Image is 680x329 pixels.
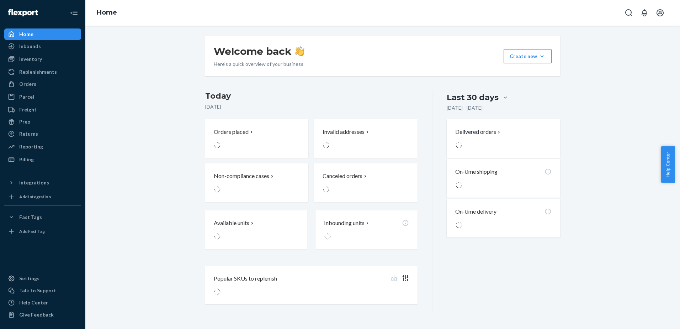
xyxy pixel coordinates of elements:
[214,275,277,283] p: Popular SKUs to replenish
[19,228,45,234] div: Add Fast Tag
[19,31,33,38] div: Home
[314,119,417,158] button: Invalid addresses
[4,297,81,308] a: Help Center
[19,275,39,282] div: Settings
[67,6,81,20] button: Close Navigation
[214,61,304,68] p: Here’s a quick overview of your business
[205,163,308,202] button: Non-compliance cases
[4,116,81,127] a: Prep
[447,104,483,111] p: [DATE] - [DATE]
[4,191,81,203] a: Add Integration
[19,311,54,318] div: Give Feedback
[214,172,269,180] p: Non-compliance cases
[314,163,417,202] button: Canceled orders
[19,80,36,88] div: Orders
[205,90,418,102] h3: Today
[214,219,249,227] p: Available units
[19,214,42,221] div: Fast Tags
[19,287,56,294] div: Talk to Support
[323,172,362,180] p: Canceled orders
[455,208,496,216] p: On-time delivery
[19,56,42,63] div: Inventory
[4,128,81,140] a: Returns
[324,219,365,227] p: Inbounding units
[205,103,418,110] p: [DATE]
[19,130,38,137] div: Returns
[315,210,417,249] button: Inbounding units
[4,285,81,296] a: Talk to Support
[19,93,34,100] div: Parcel
[19,43,41,50] div: Inbounds
[214,128,249,136] p: Orders placed
[455,128,502,136] button: Delivered orders
[91,2,123,23] ol: breadcrumbs
[19,143,43,150] div: Reporting
[4,177,81,188] button: Integrations
[4,66,81,78] a: Replenishments
[205,119,308,158] button: Orders placed
[19,299,48,306] div: Help Center
[214,45,304,58] h1: Welcome back
[455,168,498,176] p: On-time shipping
[4,273,81,284] a: Settings
[19,156,34,163] div: Billing
[637,6,652,20] button: Open notifications
[4,141,81,152] a: Reporting
[8,9,38,16] img: Flexport logo
[4,104,81,115] a: Freight
[4,53,81,65] a: Inventory
[19,68,57,75] div: Replenishments
[19,106,37,113] div: Freight
[19,194,51,200] div: Add Integration
[4,41,81,52] a: Inbounds
[97,9,117,16] a: Home
[504,49,552,63] button: Create new
[4,28,81,40] a: Home
[19,179,49,186] div: Integrations
[294,46,304,56] img: hand-wave emoji
[4,154,81,165] a: Billing
[447,92,499,103] div: Last 30 days
[661,146,675,183] button: Help Center
[4,78,81,90] a: Orders
[4,226,81,237] a: Add Fast Tag
[4,309,81,320] button: Give Feedback
[323,128,365,136] p: Invalid addresses
[19,118,30,125] div: Prep
[4,91,81,103] a: Parcel
[4,211,81,223] button: Fast Tags
[622,6,636,20] button: Open Search Box
[653,6,667,20] button: Open account menu
[205,210,307,249] button: Available units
